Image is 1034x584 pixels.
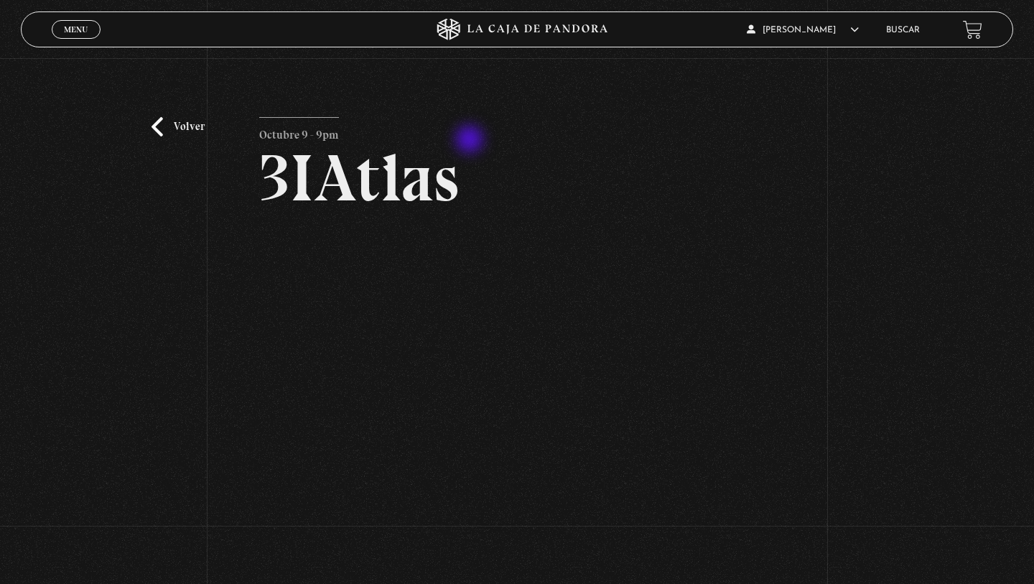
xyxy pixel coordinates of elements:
[963,20,982,40] a: View your shopping cart
[64,25,88,34] span: Menu
[259,145,775,211] h2: 3IAtlas
[60,37,93,47] span: Cerrar
[259,117,339,146] p: Octubre 9 - 9pm
[152,117,205,136] a: Volver
[259,233,775,523] iframe: Dailymotion video player – 3IATLAS
[747,26,859,34] span: [PERSON_NAME]
[886,26,920,34] a: Buscar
